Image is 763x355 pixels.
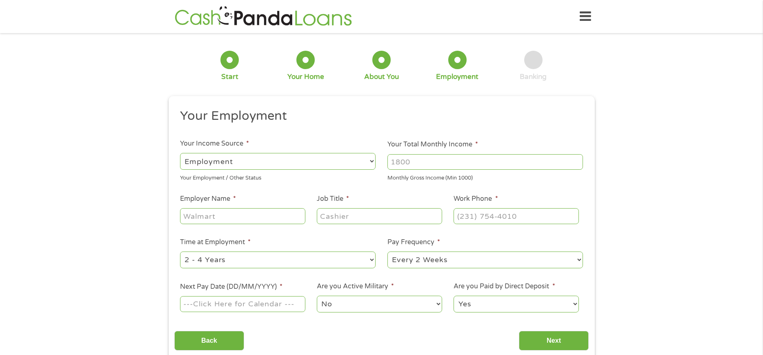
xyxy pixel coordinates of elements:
[180,296,305,312] input: ---Click Here for Calendar ---
[317,282,394,291] label: Are you Active Military
[221,72,238,81] div: Start
[520,72,547,81] div: Banking
[180,195,236,203] label: Employer Name
[317,208,442,224] input: Cashier
[317,195,349,203] label: Job Title
[180,139,249,148] label: Your Income Source
[387,238,440,247] label: Pay Frequency
[180,283,283,291] label: Next Pay Date (DD/MM/YYYY)
[387,154,583,170] input: 1800
[519,331,589,351] input: Next
[180,108,577,124] h2: Your Employment
[387,140,478,149] label: Your Total Monthly Income
[454,195,498,203] label: Work Phone
[180,208,305,224] input: Walmart
[180,171,376,182] div: Your Employment / Other Status
[387,171,583,182] div: Monthly Gross Income (Min 1000)
[180,238,251,247] label: Time at Employment
[436,72,478,81] div: Employment
[454,282,555,291] label: Are you Paid by Direct Deposit
[364,72,399,81] div: About You
[454,208,578,224] input: (231) 754-4010
[287,72,324,81] div: Your Home
[174,331,244,351] input: Back
[172,5,354,28] img: GetLoanNow Logo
